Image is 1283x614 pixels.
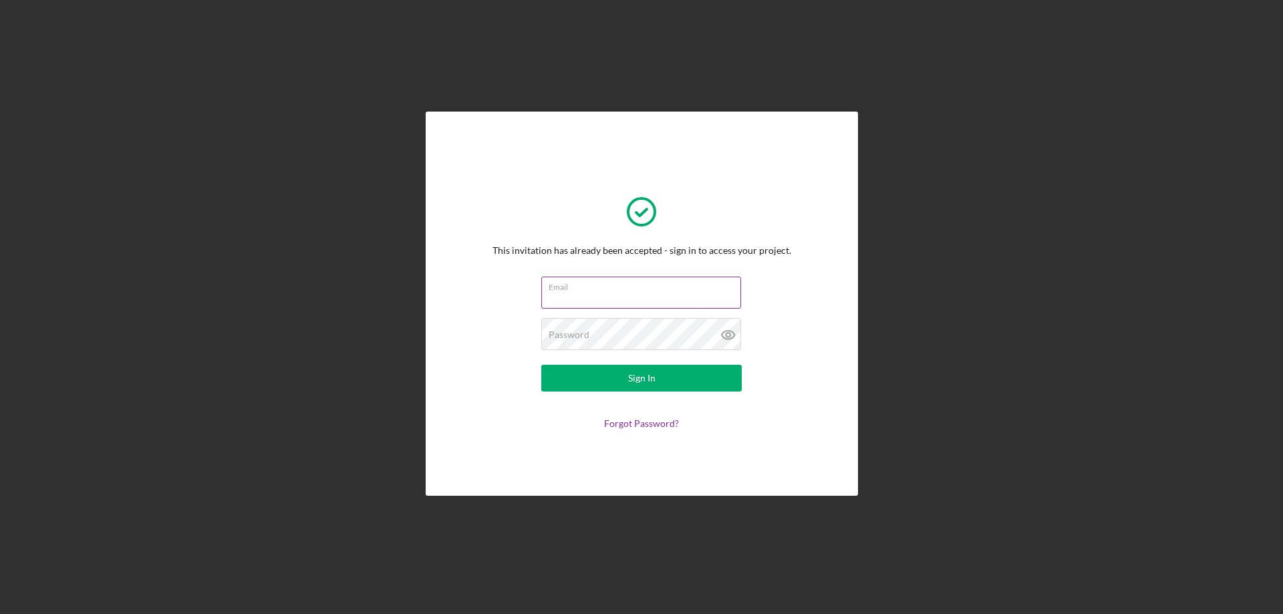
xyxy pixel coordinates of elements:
[628,365,656,392] div: Sign In
[492,245,791,256] div: This invitation has already been accepted - sign in to access your project.
[541,365,742,392] button: Sign In
[604,418,679,429] a: Forgot Password?
[549,329,589,340] label: Password
[549,277,741,292] label: Email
